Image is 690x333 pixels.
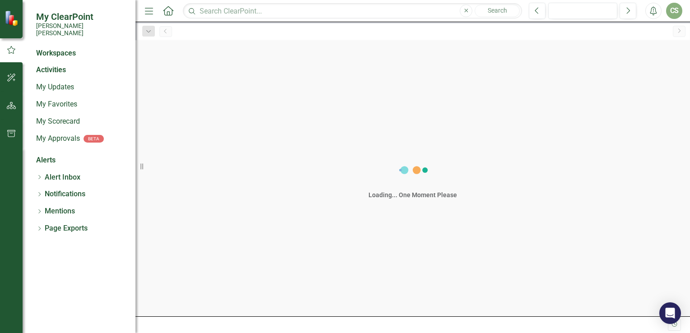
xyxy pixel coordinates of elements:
input: Search ClearPoint... [183,3,522,19]
a: My Approvals [36,134,80,144]
a: Notifications [45,189,85,199]
a: Mentions [45,206,75,217]
button: CS [666,3,682,19]
button: Search [475,5,520,17]
span: Search [488,7,507,14]
div: Open Intercom Messenger [659,302,681,324]
a: My Updates [36,82,126,92]
a: My Favorites [36,99,126,110]
div: Loading... One Moment Please [368,190,457,199]
img: ClearPoint Strategy [5,10,20,26]
div: Activities [36,65,126,75]
a: Alert Inbox [45,172,80,183]
a: My Scorecard [36,116,126,127]
div: Workspaces [36,48,76,59]
small: [PERSON_NAME] [PERSON_NAME] [36,22,126,37]
span: My ClearPoint [36,11,126,22]
div: Alerts [36,155,126,166]
div: BETA [84,135,104,143]
a: Page Exports [45,223,88,234]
